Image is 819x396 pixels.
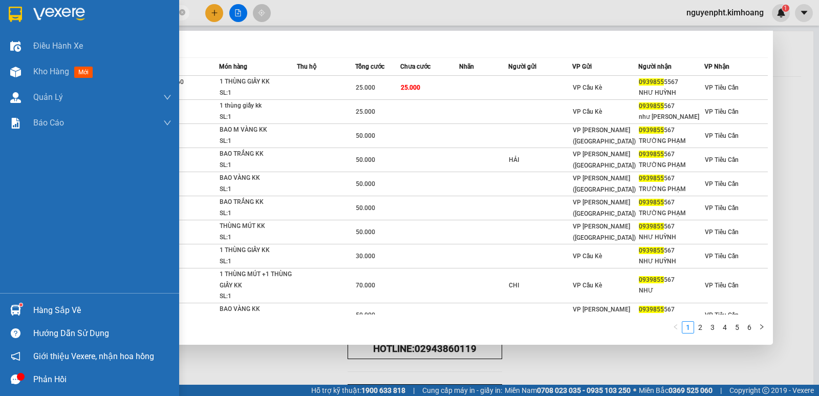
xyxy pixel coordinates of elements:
div: 5567 [639,77,703,88]
div: 567 [639,275,703,285]
span: 0939855 [639,247,664,254]
span: down [163,93,171,101]
span: VP Tiểu Cần [705,132,739,139]
span: Kho hàng [33,67,69,76]
img: warehouse-icon [10,67,21,77]
span: VP Cầu Kè [573,84,602,91]
div: SL: 1 [220,232,296,243]
span: VP Gửi [572,63,592,70]
a: 2 [695,322,706,333]
div: 567 [639,221,703,232]
span: 25.000 [356,84,375,91]
span: Thu hộ [297,63,316,70]
span: 50.000 [356,228,375,236]
span: VP Cầu Kè [573,108,602,115]
span: Nhãn [459,63,474,70]
span: Quản Lý [33,91,63,103]
div: SL: 1 [220,112,296,123]
span: message [11,374,20,384]
div: TRƯỜNG PHẠM [639,136,703,147]
img: warehouse-icon [10,92,21,103]
div: Hướng dẫn sử dụng [33,326,171,341]
div: CHI [509,280,572,291]
p: GỬI: [4,20,149,30]
div: 567 [639,101,703,112]
span: 0866874409 - [4,46,73,55]
span: Món hàng [219,63,247,70]
div: SL: 1 [220,88,296,99]
div: 567 [639,304,703,315]
div: SL: 1 [220,256,296,267]
span: 0939855 [639,78,664,86]
div: 567 [639,125,703,136]
span: VP Tiểu Cần [705,180,739,187]
div: 567 [639,245,703,256]
span: VP Cầu Kè [573,282,602,289]
span: 0939855 [639,127,664,134]
a: 1 [682,322,694,333]
a: 4 [719,322,730,333]
span: 0939855 [639,151,664,158]
span: Người gửi [508,63,536,70]
div: 1 THÙNG GIẤY KK [220,245,296,256]
span: Người nhận [638,63,672,70]
span: Điều hành xe [33,39,83,52]
span: VP Tiểu Cần [705,228,739,236]
div: 567 [639,197,703,208]
img: logo-vxr [9,7,22,22]
span: close-circle [179,9,185,15]
button: left [670,321,682,334]
span: 0939855 [639,102,664,110]
span: Cước rồi: [3,71,43,82]
div: SL: 1 [220,291,296,302]
span: Chưa cước [400,63,430,70]
li: 5 [731,321,743,334]
div: NHƯ HUỲNH [639,256,703,267]
li: 3 [706,321,719,334]
span: 25.000 [401,84,420,91]
span: 0939855 [639,175,664,182]
div: Hàng sắp về [33,303,171,318]
span: VP [PERSON_NAME] (Hàng) - [21,20,127,30]
div: 1 thùng giấy kk [220,100,296,112]
span: VP [PERSON_NAME] ([GEOGRAPHIC_DATA]) [573,151,636,169]
span: Tổng cước [355,63,384,70]
li: 6 [743,321,756,334]
span: 50.000 [356,180,375,187]
span: VP [PERSON_NAME] ([GEOGRAPHIC_DATA]) [573,175,636,193]
div: NHƯ HUỲNH [639,232,703,243]
div: HẢI [509,155,572,165]
span: ngọc [55,46,73,55]
span: 50.000 [356,204,375,212]
span: VP [PERSON_NAME] ([GEOGRAPHIC_DATA]) [573,127,636,145]
li: Previous Page [670,321,682,334]
p: NHẬN: [4,34,149,44]
li: Next Page [756,321,768,334]
div: SL: 1 [220,184,296,195]
a: 3 [707,322,718,333]
a: 6 [744,322,755,333]
span: notification [11,351,20,361]
div: NHƯ HUỲNH [639,88,703,98]
span: VP [PERSON_NAME] ([GEOGRAPHIC_DATA]) [573,306,636,324]
sup: 1 [19,303,23,306]
span: 0939855 [639,306,664,313]
div: BAO VÀNG KK [220,173,296,184]
div: BAO TRẮNG KK [220,197,296,208]
div: SL: 1 [220,136,296,147]
span: VP [PERSON_NAME] ([GEOGRAPHIC_DATA]) [573,199,636,217]
span: 0939855 [639,199,664,206]
div: NHƯ [639,285,703,296]
span: VP Tiểu Cần [705,282,739,289]
span: VP Tiểu Cần [705,204,739,212]
span: VP Tiểu Cần [705,253,739,260]
span: GIAO: [4,57,25,67]
span: 70.000 [356,282,375,289]
span: 50.000 [356,156,375,163]
div: 1 THÙNG MÚT +1 THÙNG GIẤY KK [220,269,296,291]
div: TRƯỜNG PHẠM [639,160,703,171]
li: 4 [719,321,731,334]
a: 5 [731,322,743,333]
div: SL: 1 [220,160,296,171]
div: BAO VÀNG KK [220,304,296,315]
